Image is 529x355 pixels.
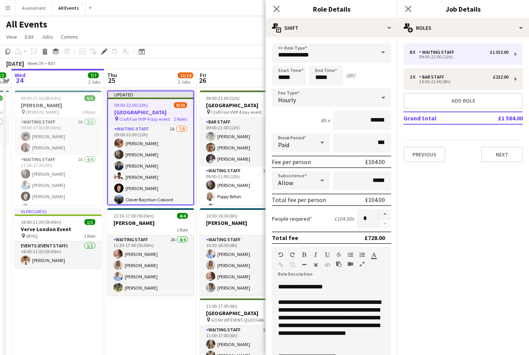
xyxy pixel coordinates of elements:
app-job-card: 09:00-17:30 (8h30m)6/6[PERSON_NAME] [PERSON_NAME]2 RolesWaiting Staff2A2/209:00-17:30 (8h30m)[PER... [15,91,101,205]
span: Wed [15,72,26,79]
div: Shift [266,19,397,37]
span: 9/10 [174,102,187,108]
button: Text Color [371,252,376,258]
button: Undo [278,252,283,258]
div: 11:30-17:00 (5h30m)4/4[PERSON_NAME]1 RoleWaiting Staff2A4/411:30-17:00 (5h30m)[PERSON_NAME][PERSO... [107,208,194,295]
app-card-role: Bar Staff3/309:00-21:00 (12h)[PERSON_NAME][PERSON_NAME][PERSON_NAME] [200,118,287,166]
div: 09:00-22:00 (13h) [410,55,508,59]
div: Bar Staff [419,74,447,80]
label: People required [272,215,312,222]
span: Allow [278,179,293,187]
td: Grand total [404,112,474,124]
button: Clear Formatting [313,262,318,268]
span: 09:00-21:00 (12h) [206,95,240,101]
div: £104.00 [365,158,385,166]
span: 1 Role [84,233,95,239]
app-job-card: In progress16:00-21:30 (5h30m)1/1Verve London Event VR HQ1 RoleEvents (Event Staff)1/116:00-21:30... [15,208,101,268]
span: 26 [199,76,206,85]
span: 6/6 [84,95,95,101]
button: Strikethrough [336,252,342,258]
div: £1 352.00 [490,50,508,55]
span: View [6,33,17,40]
app-job-card: Updated09:00-22:00 (13h)9/10[GEOGRAPHIC_DATA] Craft Fair VVIP 4 day event2 RolesWaiting Staff1A7/... [107,91,194,205]
button: Paste as plain text [336,261,342,267]
div: (8h) [346,72,355,79]
span: Craft Fair VVIP 4 day event [119,116,170,122]
div: £104.00 [365,196,385,204]
app-job-card: 10:30-16:30 (6h)4/4[PERSON_NAME]1 RoleWaiting Staff4/410:30-16:30 (6h)[PERSON_NAME][PERSON_NAME][... [200,208,287,295]
button: Unordered List [348,252,353,258]
div: Total fee per person [272,196,326,204]
span: 1/1 [84,219,95,225]
button: HTML Code [325,262,330,268]
app-card-role: Waiting Staff2A4/411:30-17:30 (6h)[PERSON_NAME][PERSON_NAME][PERSON_NAME][PERSON_NAME] [15,155,101,215]
span: Fri [200,72,206,79]
button: Italic [313,252,318,258]
span: Thu [107,72,117,79]
span: VR HQ [26,233,38,239]
button: Horizontal Line [301,262,307,268]
app-card-role: Waiting Staff4/410:30-16:30 (6h)[PERSON_NAME][PERSON_NAME][PERSON_NAME][PERSON_NAME] [200,235,287,295]
h3: Verve London Event [15,226,101,233]
app-card-role: Events (Event Staff)1/116:00-21:30 (5h30m)[PERSON_NAME] [15,242,101,268]
span: Week 39 [26,60,45,66]
app-card-role: Waiting Staff2A2/209:00-17:30 (8h30m)[PERSON_NAME][PERSON_NAME] [15,118,101,155]
span: Comms [61,33,78,40]
span: 1 Role [177,227,188,233]
span: Paid [278,141,289,149]
span: 11:00-17:00 (6h) [206,303,237,309]
span: 25 [106,76,117,85]
div: Waiting Staff [419,50,457,55]
h3: [PERSON_NAME] [200,220,287,226]
div: 2 Jobs [88,79,100,85]
button: All Events [52,0,86,15]
a: Jobs [38,32,56,42]
button: Redo [290,252,295,258]
div: £728.00 [364,234,385,242]
span: 11:30-17:00 (5h30m) [113,213,154,219]
button: Insert video [348,261,353,267]
span: 13/14 [178,72,193,78]
app-card-role: Waiting Staff1A7/809:00-22:00 (13h)[PERSON_NAME][PERSON_NAME][PERSON_NAME][PERSON_NAME][PERSON_NA... [108,125,193,230]
h3: [GEOGRAPHIC_DATA] [200,102,287,109]
app-card-role: Waiting Staff1A3/709:00-21:00 (12h)[PERSON_NAME]Poppy Bilton[PERSON_NAME] [200,166,287,260]
h3: Role Details [266,4,397,14]
div: £232.00 [493,74,508,80]
button: Increase [379,209,391,219]
span: 10:30-16:30 (6h) [206,213,237,219]
div: BST [48,60,56,66]
h1: All Events [6,19,47,30]
div: Fee per person [272,158,311,166]
a: Edit [22,32,37,42]
td: £1 584.00 [474,112,523,124]
span: Edit [25,33,34,40]
span: Jobs [41,33,53,40]
span: Hourly [278,96,296,104]
span: 09:00-17:30 (8h30m) [21,95,61,101]
app-job-card: 09:00-21:00 (12h)6/10[GEOGRAPHIC_DATA] Craft Fair VVIP 4 day event2 RolesBar Staff3/309:00-21:00 ... [200,91,287,205]
div: £104.00 x [334,215,354,222]
app-card-role: Waiting Staff2A4/411:30-17:00 (5h30m)[PERSON_NAME][PERSON_NAME][PERSON_NAME][PERSON_NAME] [107,235,194,295]
div: 14:00-22:00 (8h) [410,80,508,84]
h3: [GEOGRAPHIC_DATA] [200,310,287,317]
div: 8 x [410,50,419,55]
span: 2 Roles [174,116,187,122]
span: [PERSON_NAME] [26,109,59,115]
span: 09:00-22:00 (13h) [114,102,148,108]
button: Ordered List [359,252,365,258]
span: 16:00-21:30 (5h30m) [21,219,61,225]
span: Craft Fair VVIP 4 day event [211,109,262,115]
span: 4/4 [177,213,188,219]
button: Add role [404,93,523,108]
button: Next [481,147,523,162]
h3: Job Details [397,4,529,14]
div: 2 x [410,74,419,80]
h3: [PERSON_NAME] [15,102,101,109]
button: Assessment [16,0,52,15]
a: Comms [58,32,81,42]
